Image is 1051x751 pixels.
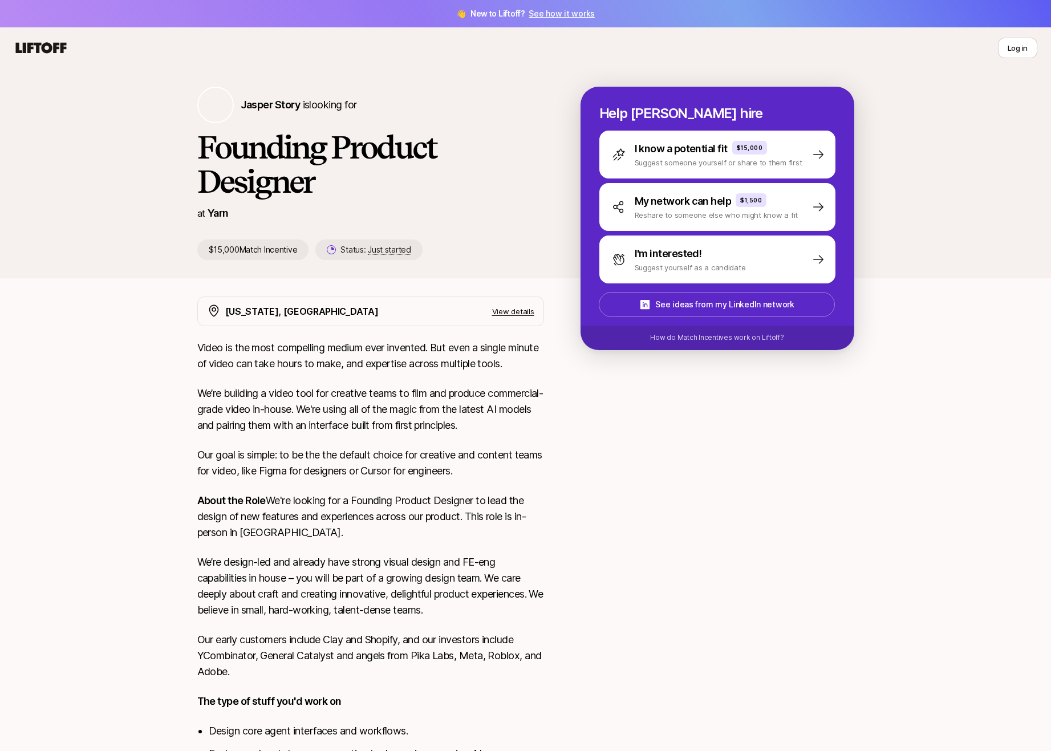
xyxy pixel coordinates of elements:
[197,130,544,198] h1: Founding Product Designer
[599,105,835,121] p: Help [PERSON_NAME] hire
[635,141,728,157] p: I know a potential fit
[340,243,411,257] p: Status:
[197,554,544,618] p: We’re design-led and already have strong visual design and FE-eng capabilities in house – you wil...
[737,143,763,152] p: $15,000
[492,306,534,317] p: View details
[197,385,544,433] p: We’re building a video tool for creative teams to film and produce commercial-grade video in-hous...
[197,632,544,680] p: Our early customers include Clay and Shopify, and our investors include YCombinator, General Cata...
[197,493,544,541] p: We're looking for a Founding Product Designer to lead the design of new features and experiences ...
[599,292,835,317] button: See ideas from my LinkedIn network
[635,246,702,262] p: I'm interested!
[740,196,762,205] p: $1,500
[241,97,357,113] p: is looking for
[197,447,544,479] p: Our goal is simple: to be the the default choice for creative and content teams for video, like F...
[197,695,342,707] strong: The type of stuff you'd work on
[197,494,266,506] strong: About the Role
[998,38,1037,58] button: Log in
[241,99,301,111] span: Jasper Story
[650,332,784,343] p: How do Match Incentives work on Liftoff?
[209,723,544,739] li: Design core agent interfaces and workflows.
[225,304,379,319] p: [US_STATE], [GEOGRAPHIC_DATA]
[635,209,798,221] p: Reshare to someone else who might know a fit
[635,193,732,209] p: My network can help
[635,157,802,168] p: Suggest someone yourself or share to them first
[635,262,746,273] p: Suggest yourself as a candidate
[655,298,794,311] p: See ideas from my LinkedIn network
[208,207,229,219] a: Yarn
[456,7,595,21] span: 👋 New to Liftoff?
[197,239,309,260] p: $15,000 Match Incentive
[368,245,411,255] span: Just started
[197,206,205,221] p: at
[197,340,544,372] p: Video is the most compelling medium ever invented. But even a single minute of video can take hou...
[529,9,595,18] a: See how it works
